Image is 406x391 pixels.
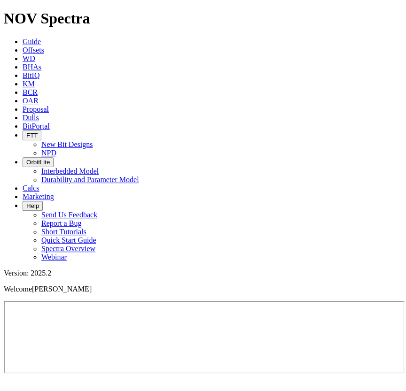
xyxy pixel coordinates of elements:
[23,38,41,46] a: Guide
[23,184,39,192] a: Calcs
[23,105,49,113] a: Proposal
[23,71,39,79] a: BitIQ
[41,211,97,219] a: Send Us Feedback
[23,54,35,62] a: WD
[4,285,402,293] p: Welcome
[23,63,41,71] a: BHAs
[41,253,67,261] a: Webinar
[23,130,41,140] button: FTT
[41,245,95,253] a: Spectra Overview
[23,201,43,211] button: Help
[23,88,38,96] a: BCR
[41,167,99,175] a: Interbedded Model
[41,236,96,244] a: Quick Start Guide
[23,80,35,88] a: KM
[4,269,402,277] div: Version: 2025.2
[26,132,38,139] span: FTT
[23,122,50,130] a: BitPortal
[41,140,93,148] a: New Bit Designs
[23,114,39,122] a: Dulls
[23,157,54,167] button: OrbitLite
[41,149,56,157] a: NPD
[41,228,86,236] a: Short Tutorials
[41,219,81,227] a: Report a Bug
[26,159,50,166] span: OrbitLite
[41,176,139,184] a: Durability and Parameter Model
[23,97,39,105] a: OAR
[26,202,39,209] span: Help
[4,10,402,27] h1: NOV Spectra
[32,285,92,293] span: [PERSON_NAME]
[23,46,44,54] a: Offsets
[23,192,54,200] a: Marketing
